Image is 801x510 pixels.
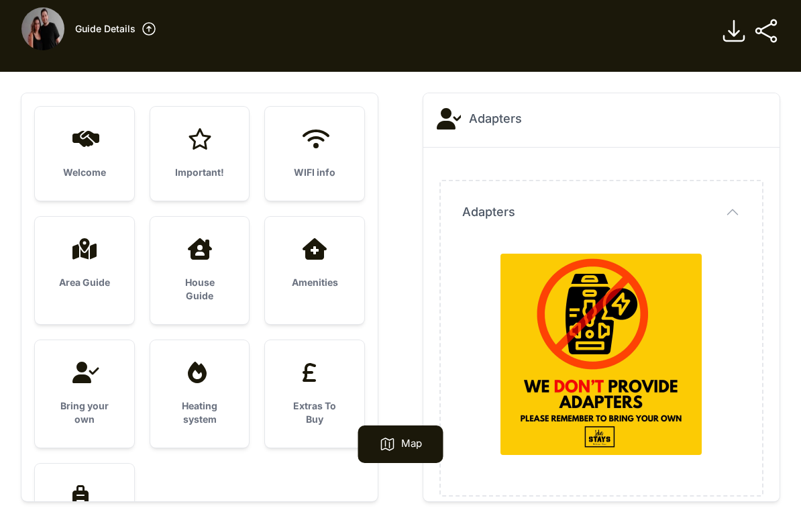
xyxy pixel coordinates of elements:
[35,340,134,448] a: Bring your own
[35,217,134,311] a: Area Guide
[172,166,228,179] h3: Important!
[265,217,364,311] a: Amenities
[286,166,343,179] h3: WIFI info
[462,203,741,221] button: Adapters
[56,276,113,289] h3: Area Guide
[21,7,64,50] img: fyg012wjad9tg46yi4q0sdrdjd51
[401,436,422,452] p: Map
[462,203,515,221] span: Adapters
[500,254,702,455] img: 3gypip9yzmolw1ogtr2euc5scczt
[75,22,136,36] h3: Guide Details
[172,276,228,303] h3: House Guide
[265,340,364,448] a: Extras To Buy
[265,107,364,201] a: WIFI info
[150,340,250,448] a: Heating system
[56,399,113,426] h3: Bring your own
[35,107,134,201] a: Welcome
[286,399,343,426] h3: Extras To Buy
[150,217,250,324] a: House Guide
[75,21,157,37] a: Guide Details
[56,166,113,179] h3: Welcome
[172,399,228,426] h3: Heating system
[469,109,522,128] h2: Adapters
[150,107,250,201] a: Important!
[286,276,343,289] h3: Amenities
